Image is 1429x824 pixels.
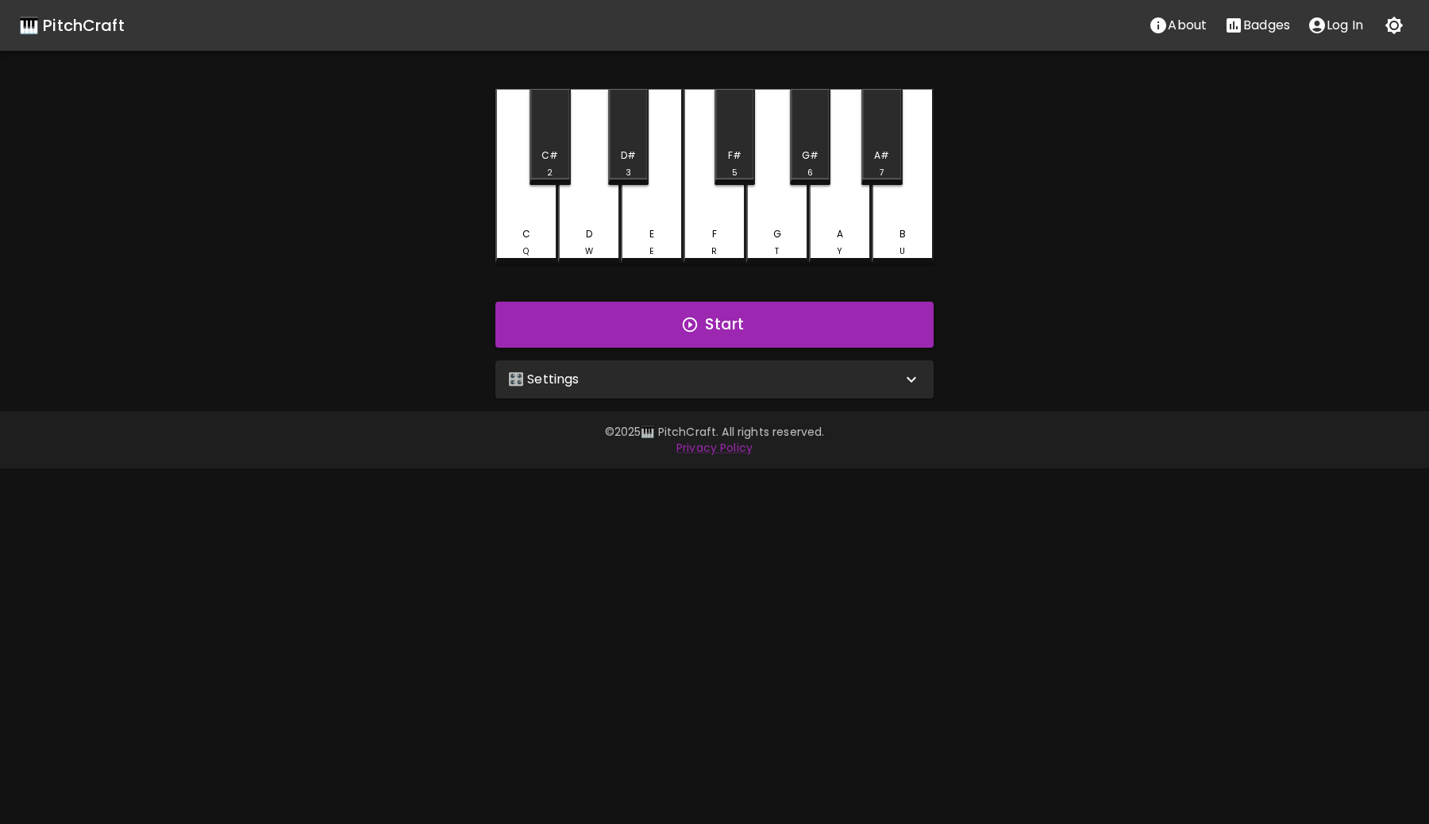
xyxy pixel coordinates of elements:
div: G [773,227,781,241]
a: Privacy Policy [676,440,753,456]
p: 🎛️ Settings [508,370,580,389]
p: About [1168,16,1207,35]
div: W [585,245,593,258]
div: B [899,227,906,241]
div: 6 [807,167,813,179]
div: F# [728,148,741,163]
div: 7 [880,167,884,179]
p: © 2025 🎹 PitchCraft. All rights reserved. [257,424,1172,440]
p: Log In [1327,16,1363,35]
div: 5 [732,167,738,179]
div: C [522,227,530,241]
div: A# [874,148,889,163]
div: E [649,245,654,258]
div: Q [523,245,529,258]
div: 3 [626,167,631,179]
a: 🎹 PitchCraft [19,13,125,38]
div: 🎛️ Settings [495,360,934,399]
div: U [899,245,905,258]
div: E [649,227,654,241]
div: C# [541,148,558,163]
button: account of current user [1299,10,1372,41]
p: Badges [1243,16,1290,35]
button: About [1140,10,1215,41]
div: T [775,245,779,258]
div: D [586,227,592,241]
div: D# [621,148,636,163]
div: A [837,227,843,241]
button: Start [495,302,934,348]
div: F [712,227,717,241]
div: R [711,245,717,258]
div: G# [802,148,818,163]
div: 2 [547,167,553,179]
div: Y [837,245,842,258]
button: Stats [1215,10,1299,41]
